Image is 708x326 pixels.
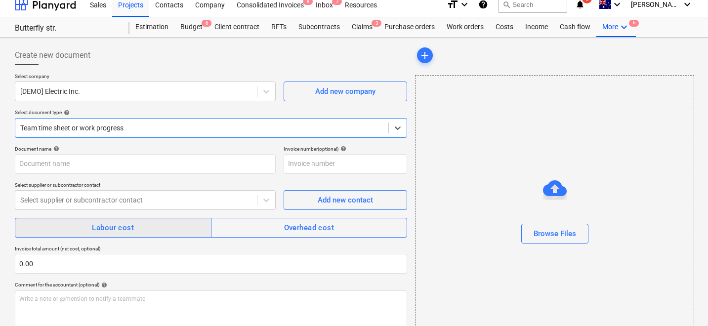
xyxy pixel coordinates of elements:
a: Cash flow [554,17,596,37]
span: help [338,146,346,152]
div: Document name [15,146,276,152]
p: Invoice total amount (net cost, optional) [15,245,407,254]
a: Income [519,17,554,37]
a: Claims3 [346,17,378,37]
span: 3 [372,20,381,27]
p: Select supplier or subcontractor contact [15,182,276,190]
div: Invoice number (optional) [284,146,407,152]
span: 6 [629,20,639,27]
span: add [419,49,431,61]
div: Labour cost [92,221,134,234]
i: keyboard_arrow_down [618,21,630,33]
div: Claims [346,17,378,37]
a: Subcontracts [292,17,346,37]
input: Document name [15,154,276,174]
a: Client contract [208,17,265,37]
div: Browse Files [534,227,576,240]
div: Add new contact [318,194,373,206]
input: Invoice number [284,154,407,174]
a: RFTs [265,17,292,37]
button: Overhead cost [211,218,408,238]
div: Overhead cost [284,221,334,234]
a: Estimation [129,17,174,37]
button: Labour cost [15,218,211,238]
div: Add new company [315,85,375,98]
a: Work orders [441,17,490,37]
span: help [62,110,70,116]
a: Costs [490,17,519,37]
span: Create new document [15,49,90,61]
a: Purchase orders [378,17,441,37]
a: Budget6 [174,17,208,37]
div: Comment for the accountant (optional) [15,282,407,288]
button: Browse Files [521,224,588,244]
button: Add new company [284,81,407,101]
button: Add new contact [284,190,407,210]
span: help [99,282,107,288]
p: Select company [15,73,276,81]
span: [PERSON_NAME] [631,0,680,8]
span: 6 [202,20,211,27]
iframe: Chat Widget [659,279,708,326]
div: Budget [174,17,208,37]
div: Butterfly str. [15,23,118,34]
span: help [51,146,59,152]
div: Select document type [15,109,407,116]
input: Invoice total amount (net cost, optional) [15,254,407,274]
div: More [596,17,636,37]
span: search [502,0,510,8]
